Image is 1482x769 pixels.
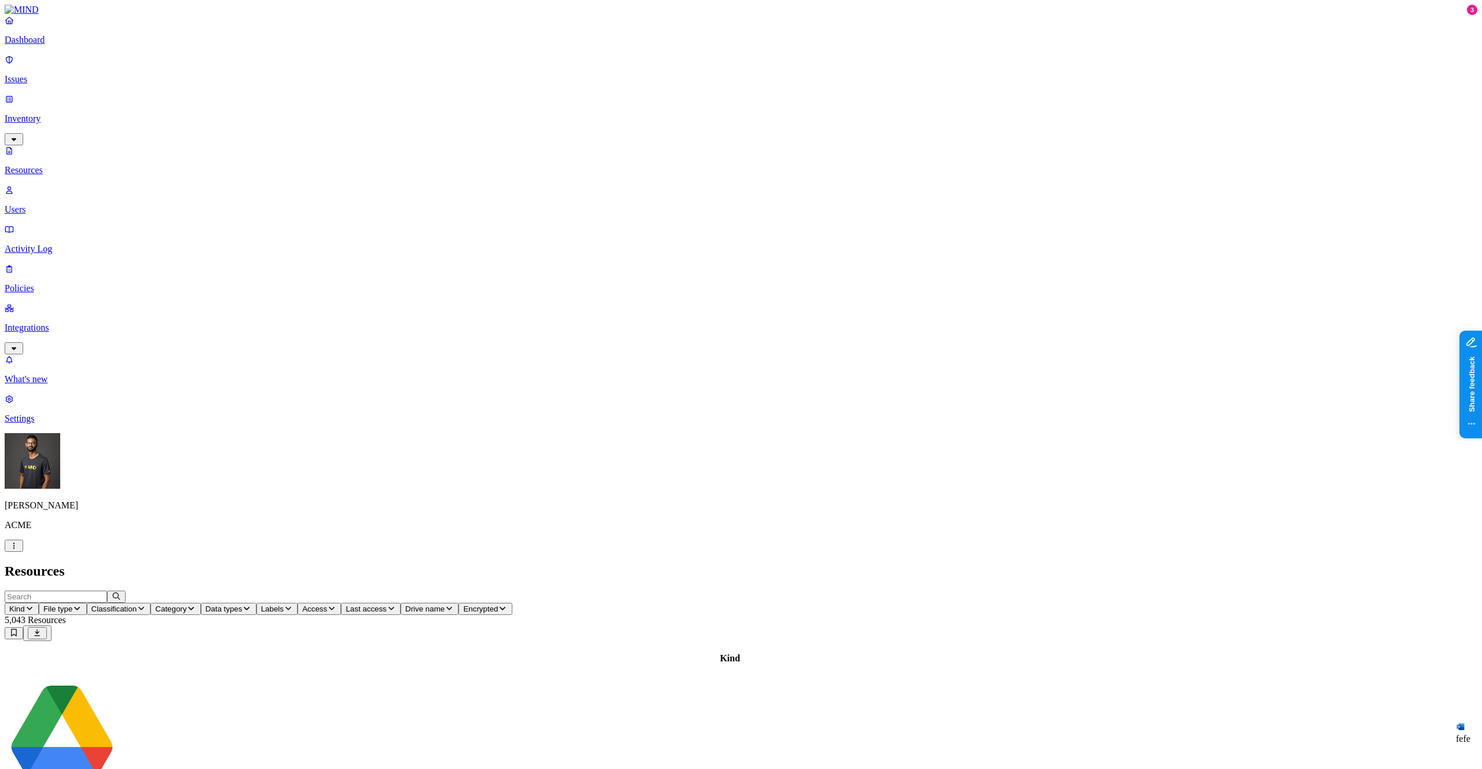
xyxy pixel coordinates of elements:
span: Drive name [405,605,445,613]
div: Kind [6,653,1454,664]
input: Search [5,591,107,603]
img: microsoft-word [1456,722,1465,731]
img: Amit Cohen [5,433,60,489]
span: File type [43,605,72,613]
a: What's new [5,354,1477,384]
a: MIND [5,5,1477,15]
p: Settings [5,413,1477,424]
a: Dashboard [5,15,1477,45]
p: [PERSON_NAME] [5,500,1477,511]
p: Dashboard [5,35,1477,45]
p: Integrations [5,323,1477,333]
a: Issues [5,54,1477,85]
p: ACME [5,520,1477,530]
a: Users [5,185,1477,215]
h2: Resources [5,563,1477,579]
a: Inventory [5,94,1477,144]
span: Category [155,605,186,613]
span: 5,043 Resources [5,615,66,625]
p: Policies [5,283,1477,294]
div: 3 [1467,5,1477,15]
span: Classification [91,605,137,613]
p: Users [5,204,1477,215]
img: MIND [5,5,39,15]
span: Encrypted [463,605,498,613]
p: What's new [5,374,1477,384]
p: Inventory [5,113,1477,124]
a: Settings [5,394,1477,424]
span: Kind [9,605,25,613]
a: Integrations [5,303,1477,353]
p: Issues [5,74,1477,85]
a: Resources [5,145,1477,175]
span: Labels [261,605,284,613]
a: Activity Log [5,224,1477,254]
p: Resources [5,165,1477,175]
span: Access [302,605,327,613]
span: Last access [346,605,386,613]
p: Activity Log [5,244,1477,254]
span: Data types [206,605,243,613]
a: Policies [5,263,1477,294]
